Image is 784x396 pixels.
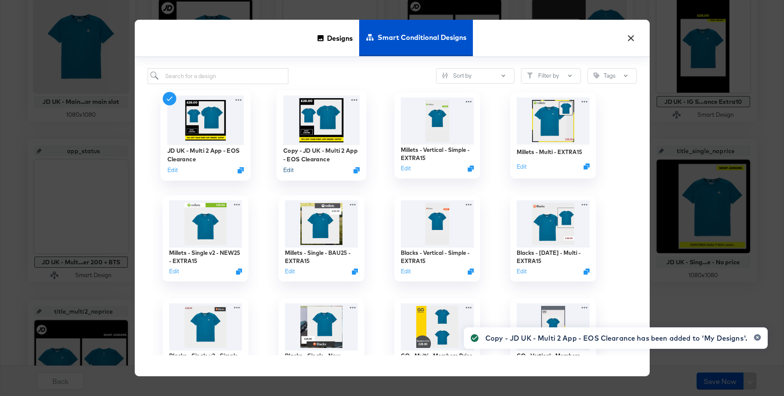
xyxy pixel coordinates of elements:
[485,333,747,343] div: Copy - JD UK - Multi 2 App - EOS Clearance has been added to 'My Designs'.
[236,268,242,274] svg: Duplicate
[283,166,293,174] button: Edit
[401,200,474,248] img: o0c01AiE8zy9KMupaxd_dg.jpg
[401,164,411,172] button: Edit
[401,97,474,145] img: TC7LQAmo1y8IBVgXneZVDA.jpg
[160,91,251,181] div: JD UK - Multi 2 App - EOS ClearanceEditDuplicate
[401,146,474,162] div: Millets - Vertical - Simple - EXTRA15
[285,200,358,248] img: sQnDyg4XDStaMOcowIOKsw.jpg
[394,196,480,281] div: Blacks - Vertical - Simple - EXTRA15EditDuplicate
[401,249,474,265] div: Blacks - Vertical - Simple - EXTRA15
[353,167,360,173] svg: Duplicate
[285,249,358,265] div: Millets - Single - BAU25 - EXTRA15
[283,95,360,145] img: Dkhioe6giaAloD3mNjYhsA.jpg
[327,19,353,57] span: Designs
[169,267,179,275] button: Edit
[510,93,596,178] div: Millets - Multi - EXTRA15EditDuplicate
[401,267,411,275] button: Edit
[401,303,474,351] img: JeWoDggxiBhCcknodVFn2Q.jpg
[517,162,527,170] button: Edit
[584,163,590,169] svg: Duplicate
[283,146,360,163] div: Copy - JD UK - Multi 2 App - EOS Clearance
[167,166,177,174] button: Edit
[276,91,366,181] div: Copy - JD UK - Multi 2 App - EOS ClearanceEditDuplicate
[163,299,248,384] div: Blacks - Single v2 - Simple - EXTRA15
[167,146,244,163] div: JD UK - Multi 2 App - EOS Clearance
[587,68,637,84] button: TagTags
[468,165,474,171] svg: Duplicate
[278,196,364,281] div: Millets - Single - BAU25 - EXTRA15EditDuplicate
[517,97,590,145] img: psyoZNu3HQ6fMZJLndxLDA.jpg
[163,196,248,281] div: Millets - Single v2 - NEW25 - EXTRA15EditDuplicate
[285,352,358,368] div: Blacks - Single - New BAU25 - EXTRA15
[169,352,242,368] div: Blacks - Single v2 - Simple - EXTRA15
[285,267,295,275] button: Edit
[237,167,244,173] svg: Duplicate
[394,93,480,178] div: Millets - Vertical - Simple - EXTRA15EditDuplicate
[169,303,242,351] img: KMkVQYhitwZj7FaCtX13Ew.jpg
[401,352,474,368] div: GO - Multi - Members Price Only - 15OFF
[527,73,533,79] svg: Filter
[148,68,289,84] input: Search for a design
[285,303,358,351] img: zF7wA9z7bAjT4Ju-Y04rYQ.jpg
[593,73,599,79] svg: Tag
[517,267,527,275] button: Edit
[517,200,590,248] img: oLh7M4ESf3R2coC_5zuKig.jpg
[517,249,590,265] div: Blacks - [DATE] - Multi - EXTRA15
[624,28,639,44] button: ×
[352,268,358,274] svg: Duplicate
[584,268,590,274] svg: Duplicate
[517,148,582,156] div: Millets - Multi - EXTRA15
[169,249,242,265] div: Millets - Single v2 - NEW25 - EXTRA15
[521,68,581,84] button: FilterFilter by
[436,68,515,84] button: SlidersSort by
[378,18,466,56] span: Smart Conditional Designs
[510,196,596,281] div: Blacks - [DATE] - Multi - EXTRA15EditDuplicate
[169,200,242,248] img: jSqBM0Ndssde7tjgNM18-w.jpg
[278,299,364,384] div: Blacks - Single - New BAU25 - EXTRA15
[510,299,596,384] div: GO - Vertical - Members Price Only - 15OFF
[394,299,480,384] div: GO - Multi - Members Price Only - 15OFF
[517,303,590,351] img: Ek52i6Fe9gV2yg9_GmoSZw.jpg
[167,95,244,145] img: Dkhioe6giaAloD3mNjYhsA.jpg
[468,268,474,274] svg: Duplicate
[442,73,448,79] svg: Sliders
